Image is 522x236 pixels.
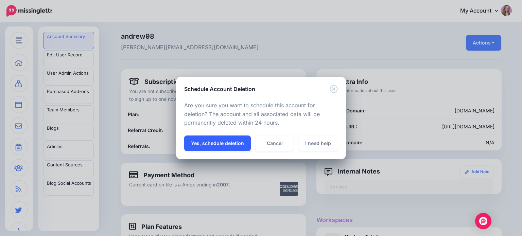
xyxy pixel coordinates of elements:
p: Are you sure you want to schedule this account for deletion? The account and all associated data ... [184,101,338,128]
h5: Schedule Account Deletion [184,85,255,93]
a: I need help [298,135,338,151]
a: Cancel [256,135,294,151]
button: Close [330,85,338,93]
div: Open Intercom Messenger [475,213,491,229]
button: Yes, schedule deletion [184,135,251,151]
